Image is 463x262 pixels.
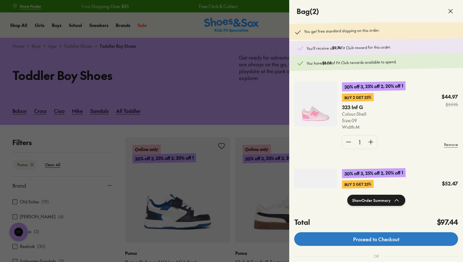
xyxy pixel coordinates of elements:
a: Proceed to Checkout [294,232,458,246]
p: Width : M [342,124,374,130]
s: $69.95 [442,188,458,195]
b: $9.74 [332,45,341,51]
button: Gorgias live chat [3,2,22,21]
p: You have of Fit Club rewards available to spend. [307,58,456,66]
p: You get free standard shipping on this order. [304,27,380,36]
img: 4-551792.jpg [294,82,337,127]
h4: $97.44 [437,217,458,227]
p: Buy 2 Get 25% [342,93,374,102]
s: $59.95 [442,101,458,108]
p: Size : 09 [342,117,374,124]
p: You'll receive a Fit Club reward for this order. [307,43,456,51]
p: Buy 2 Get 25% [342,180,374,189]
h4: Total [294,217,310,227]
div: 1 [355,135,365,149]
b: $8.08 [322,60,332,65]
button: ShowOrder Summary [347,195,405,206]
p: 30% off 3, 25% off 2, 20% off 1 [342,168,406,178]
p: $44.97 [442,93,458,100]
p: Colour: Shell [342,111,374,117]
img: 4-551724.jpg [294,169,337,213]
p: 323 Inf G [342,104,367,111]
h4: Bag ( 2 ) [297,6,319,16]
p: 30% off 3, 25% off 2, 20% off 1 [342,81,406,91]
p: $52.47 [442,180,458,187]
